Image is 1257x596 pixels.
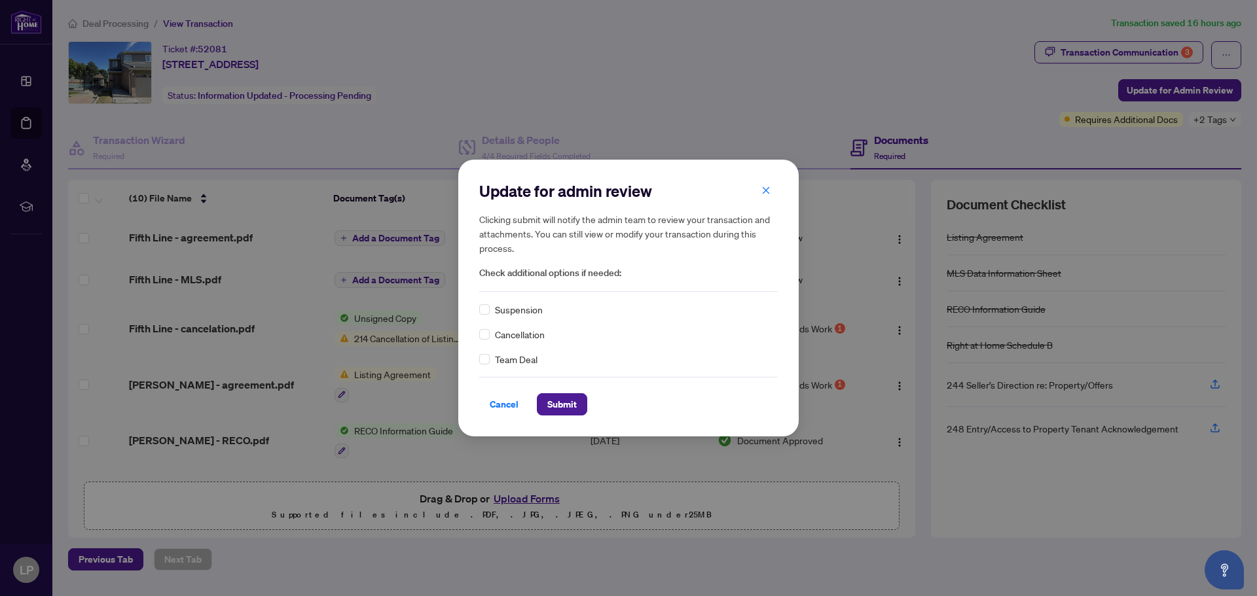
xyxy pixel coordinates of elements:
span: Submit [547,394,577,415]
span: Cancellation [495,327,545,342]
span: Check additional options if needed: [479,266,778,281]
button: Submit [537,393,587,415]
button: Cancel [479,393,529,415]
span: close [761,186,771,195]
h2: Update for admin review [479,181,778,202]
span: Suspension [495,302,543,317]
button: Open asap [1205,550,1244,589]
span: Team Deal [495,352,537,366]
span: Cancel [490,394,519,415]
h5: Clicking submit will notify the admin team to review your transaction and attachments. You can st... [479,212,778,255]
